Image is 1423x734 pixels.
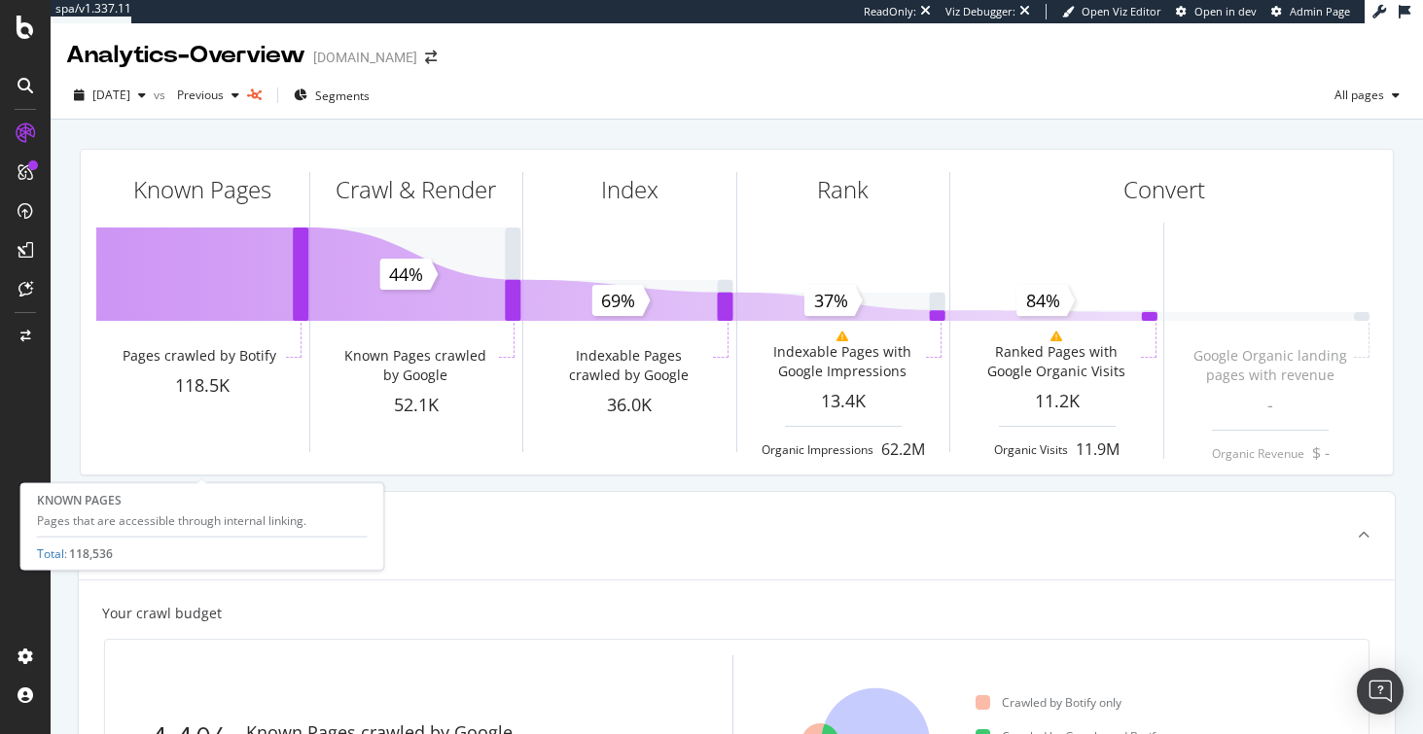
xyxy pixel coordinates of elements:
div: ReadOnly: [864,4,916,19]
span: 2025 Sep. 2nd [92,87,130,103]
div: [DOMAIN_NAME] [313,48,417,67]
div: Crawled by Botify only [976,694,1121,711]
div: Open Intercom Messenger [1357,668,1404,715]
span: Open Viz Editor [1082,4,1161,18]
span: Admin Page [1290,4,1350,18]
span: Open in dev [1194,4,1257,18]
a: Open in dev [1176,4,1257,19]
div: 36.0K [523,393,736,418]
div: 118.5K [96,373,309,399]
div: Pages that are accessible through internal linking. [37,512,368,529]
button: [DATE] [66,80,154,111]
div: Analytics - Overview [66,39,305,72]
span: Segments [315,87,370,104]
div: 13.4K [737,389,950,414]
button: Segments [286,80,377,111]
div: 62.2M [881,438,925,461]
div: 52.1K [310,393,523,418]
div: Organic Impressions [762,441,873,458]
div: Your crawl budget [102,604,222,623]
a: Open Viz Editor [1062,4,1161,19]
div: Index [601,173,658,206]
div: Known Pages crawled by Google [336,346,495,385]
button: All pages [1327,80,1407,111]
button: Previous [169,80,247,111]
span: All pages [1327,87,1384,103]
div: Viz Debugger: [945,4,1015,19]
div: Rank [817,173,869,206]
div: Pages crawled by Botify [123,346,276,366]
span: 118,536 [69,545,113,562]
a: Total [37,545,64,562]
div: Indexable Pages crawled by Google [550,346,709,385]
div: KNOWN PAGES [37,492,368,508]
a: Admin Page [1271,4,1350,19]
div: Known Pages [133,173,271,206]
div: arrow-right-arrow-left [425,51,437,64]
div: Indexable Pages with Google Impressions [763,342,922,381]
div: Crawl & Render [336,173,496,206]
div: : [37,545,113,562]
span: Previous [169,87,224,103]
span: vs [154,87,169,103]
